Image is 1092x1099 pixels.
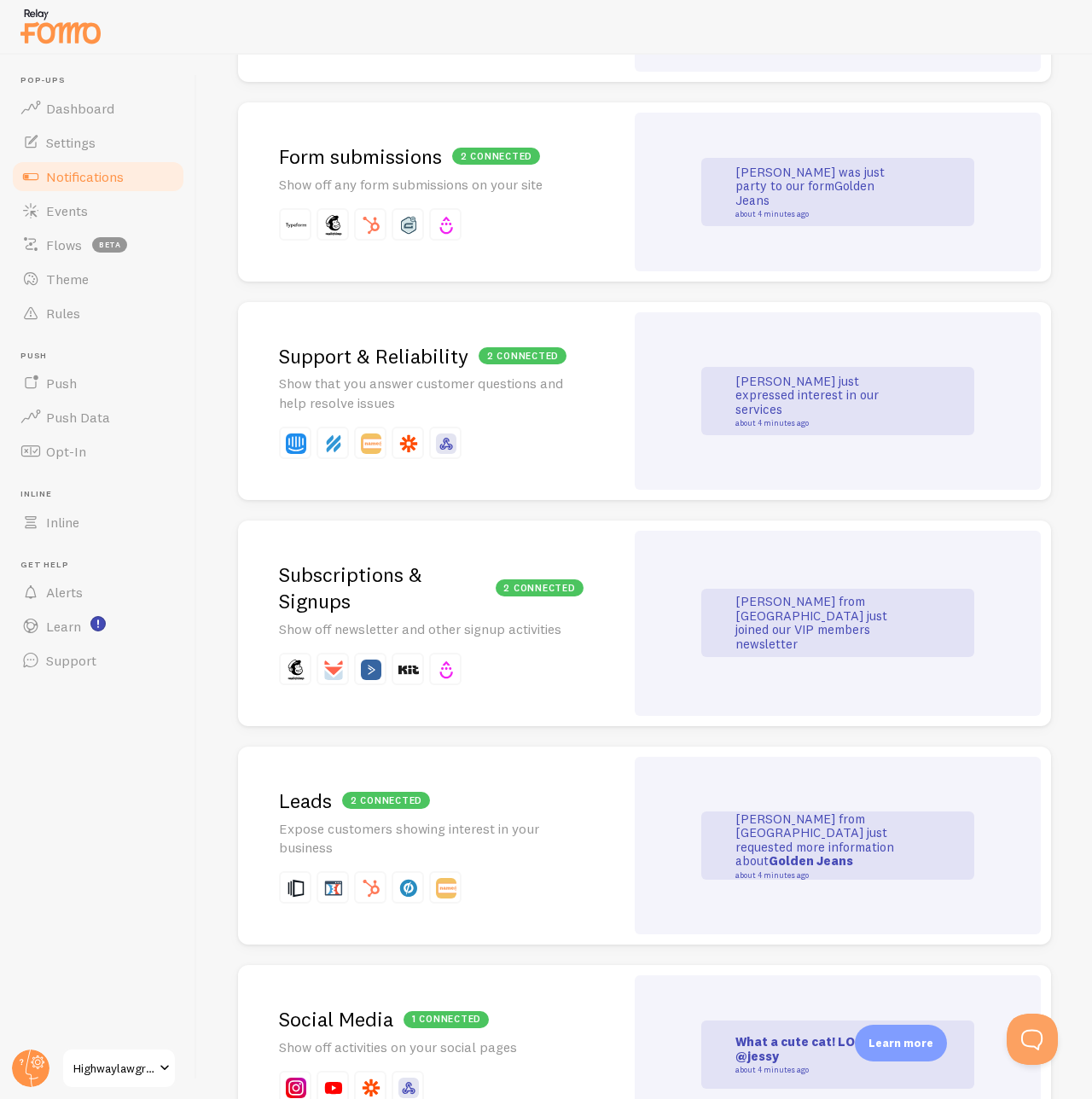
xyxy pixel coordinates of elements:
img: fomo_icons_drip.svg [436,660,456,680]
span: Push Data [46,409,110,426]
span: Learn [46,618,81,635]
p: [PERSON_NAME] just expressed interest in our services [735,375,906,427]
img: fomo_icons_instapage.svg [286,878,306,898]
a: Push [10,366,186,400]
a: Dashboard [10,91,186,125]
span: Push [20,351,186,362]
span: Highwaylawgroup (offers) [73,1058,154,1079]
div: 1 connected [404,1011,489,1028]
img: fomo_icons_hubspot.svg [361,215,381,235]
strong: What a cute cat! LOL XD [735,1033,883,1050]
a: Golden Jeans [735,177,874,208]
a: Notifications [10,160,186,194]
span: Flows [46,236,82,253]
img: fomo-relay-logo-orange.svg [18,4,103,48]
img: fomo_icons_intercom.svg [286,433,306,454]
div: 2 connected [452,148,540,165]
p: [PERSON_NAME] was just party to our form [735,166,906,218]
a: Opt-In [10,434,186,468]
img: fomo_icons_kit.svg [398,660,419,680]
p: Show off any form submissions on your site [279,175,584,195]
small: about 4 minutes ago [735,210,901,218]
a: Rules [10,296,186,330]
img: fomo_icons_zapier.svg [398,433,419,454]
small: about 4 minutes ago [735,419,901,427]
a: 2 connectedForm submissions Show off any form submissions on your site [PERSON_NAME] was just par... [238,102,1051,282]
h2: Leads [279,788,584,814]
p: Expose customers showing interest in your business [279,819,584,858]
img: fomo_icons_sendfox.svg [323,660,344,680]
img: fomo_icons_mailchimp.svg [323,215,344,235]
div: Learn more [855,1025,947,1061]
div: 2 connected [479,347,566,364]
a: Learn [10,609,186,643]
span: Alerts [46,584,83,601]
strong: @jessy [735,1048,779,1064]
a: 2 connectedSupport & Reliability Show that you answer customer questions and help resolve issues ... [238,302,1051,501]
small: about 4 minutes ago [735,871,901,880]
img: fomo_icons_active_campaign.svg [361,660,381,680]
img: fomo_icons_drip.svg [436,215,456,235]
img: fomo_icons_instagram.svg [286,1078,306,1098]
a: Golden Jeans [769,852,853,869]
h2: Social Media [279,1006,584,1032]
a: Highwaylawgroup (offers) [61,1048,177,1089]
span: Settings [46,134,96,151]
a: 2 connectedLeads Expose customers showing interest in your business [PERSON_NAME] from [GEOGRAPHI... [238,747,1051,945]
img: fomo_icons_zapier.svg [361,1078,381,1098]
p: Show off newsletter and other signup activities [279,619,584,639]
iframe: Help Scout Beacon - Open [1007,1014,1058,1065]
span: Events [46,202,88,219]
img: fomo_icons_unbounce.svg [398,878,419,898]
a: Alerts [10,575,186,609]
h2: Form submissions [279,143,584,170]
a: 2 connectedSubscriptions & Signups Show off newsletter and other signup activities [PERSON_NAME] ... [238,520,1051,726]
span: Inline [20,489,186,500]
div: 2 connected [496,579,584,596]
span: Notifications [46,168,124,185]
img: fomo_icons_click_funnel.svg [323,878,344,898]
span: beta [92,237,127,253]
span: Pop-ups [20,75,186,86]
a: Settings [10,125,186,160]
span: Get Help [20,560,186,571]
span: Inline [46,514,79,531]
img: fomo_icons_instant.svg [361,433,381,454]
img: fomo_icons_custom_webhook.svg [398,1078,419,1098]
span: Dashboard [46,100,114,117]
a: Inline [10,505,186,539]
a: Events [10,194,186,228]
img: fomo_icons_help_scout.svg [323,433,344,454]
p: [PERSON_NAME] from [GEOGRAPHIC_DATA] just requested more information about [735,812,906,880]
a: Flows beta [10,228,186,262]
span: Theme [46,270,89,288]
p: Show that you answer customer questions and help resolve issues [279,374,584,413]
a: Theme [10,262,186,296]
a: Support [10,643,186,677]
a: Push Data [10,400,186,434]
h2: Support & Reliability [279,343,584,369]
img: fomo_icons_gravity_forms.svg [398,215,419,235]
p: Learn more [868,1035,933,1051]
img: fomo_icons_typeform.svg [286,215,306,235]
img: fomo_icons_custom_webhook.svg [436,433,456,454]
small: about 4 minutes ago [735,1066,901,1074]
img: fomo_icons_you_tube.svg [323,1078,344,1098]
span: Support [46,652,96,669]
span: Rules [46,305,80,322]
span: Push [46,375,77,392]
img: fomo_icons_instant.svg [436,878,456,898]
img: fomo_icons_hubspot.svg [361,878,381,898]
p: [PERSON_NAME] from [GEOGRAPHIC_DATA] just joined our VIP members newsletter [735,595,906,651]
svg: <p>Watch New Feature Tutorials!</p> [90,616,106,631]
h2: Subscriptions & Signups [279,561,584,614]
img: fomo_icons_mailchimp.svg [286,660,306,680]
div: 2 connected [342,792,430,809]
span: Opt-In [46,443,86,460]
p: Show off activities on your social pages [279,1038,584,1057]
